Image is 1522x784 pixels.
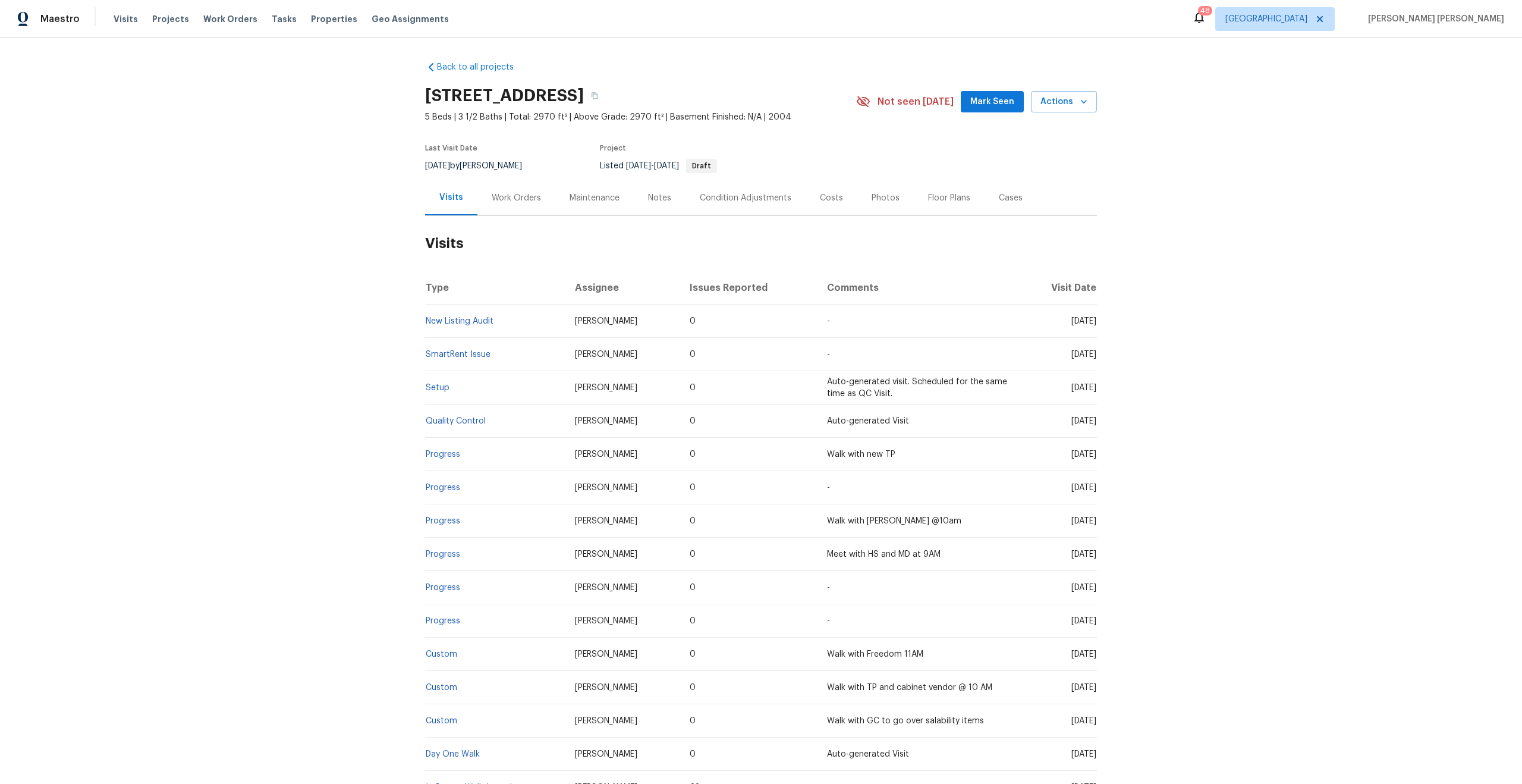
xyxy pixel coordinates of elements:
[600,145,626,152] span: Project
[114,13,138,25] span: Visits
[1071,717,1096,725] span: [DATE]
[372,13,449,25] span: Geo Assignments
[426,384,449,392] a: Setup
[827,550,941,559] span: Meet with HS and MD at 9AM
[1040,95,1087,109] span: Actions
[827,750,909,758] span: Auto-generated Visit
[1363,13,1504,25] span: [PERSON_NAME] [PERSON_NAME]
[827,717,984,725] span: Walk with GC to go over salability items
[1200,5,1210,17] div: 48
[426,750,480,758] a: Day One Walk
[426,517,460,525] a: Progress
[1071,350,1096,359] span: [DATE]
[426,417,486,425] a: Quality Control
[872,192,900,204] div: Photos
[575,517,637,525] span: [PERSON_NAME]
[1019,271,1097,305] th: Visit Date
[575,350,637,359] span: [PERSON_NAME]
[878,96,954,108] span: Not seen [DATE]
[575,750,637,758] span: [PERSON_NAME]
[575,550,637,559] span: [PERSON_NAME]
[426,450,460,459] a: Progress
[690,584,696,592] span: 0
[827,378,1007,398] span: Auto-generated visit. Scheduled for the same time as QC Visit.
[425,271,565,305] th: Type
[1071,450,1096,459] span: [DATE]
[820,192,843,204] div: Costs
[687,162,716,170] span: Draft
[425,145,477,152] span: Last Visit Date
[565,271,681,305] th: Assignee
[700,192,791,204] div: Condition Adjustments
[626,162,679,170] span: -
[690,384,696,392] span: 0
[654,162,679,170] span: [DATE]
[492,192,541,204] div: Work Orders
[827,584,830,592] span: -
[203,13,257,25] span: Work Orders
[584,85,605,106] button: Copy Address
[1071,317,1096,325] span: [DATE]
[570,192,620,204] div: Maintenance
[1031,91,1097,113] button: Actions
[1071,517,1096,525] span: [DATE]
[40,13,80,25] span: Maestro
[1071,584,1096,592] span: [DATE]
[827,484,830,492] span: -
[575,317,637,325] span: [PERSON_NAME]
[575,683,637,692] span: [PERSON_NAME]
[970,95,1014,109] span: Mark Seen
[575,650,637,658] span: [PERSON_NAME]
[690,683,696,692] span: 0
[575,584,637,592] span: [PERSON_NAME]
[690,650,696,658] span: 0
[999,192,1023,204] div: Cases
[1071,750,1096,758] span: [DATE]
[827,650,923,658] span: Walk with Freedom 11AM
[1071,617,1096,625] span: [DATE]
[690,484,696,492] span: 0
[600,162,717,170] span: Listed
[575,617,637,625] span: [PERSON_NAME]
[426,683,457,692] a: Custom
[1071,550,1096,559] span: [DATE]
[1071,683,1096,692] span: [DATE]
[690,550,696,559] span: 0
[575,450,637,459] span: [PERSON_NAME]
[626,162,651,170] span: [DATE]
[827,683,992,692] span: Walk with TP and cabinet vendor @ 10 AM
[311,13,357,25] span: Properties
[827,417,909,425] span: Auto-generated Visit
[648,192,671,204] div: Notes
[426,650,457,658] a: Custom
[1071,417,1096,425] span: [DATE]
[690,517,696,525] span: 0
[425,111,856,123] span: 5 Beds | 3 1/2 Baths | Total: 2970 ft² | Above Grade: 2970 ft² | Basement Finished: N/A | 2004
[690,750,696,758] span: 0
[680,271,817,305] th: Issues Reported
[152,13,189,25] span: Projects
[817,271,1019,305] th: Comments
[928,192,970,204] div: Floor Plans
[1071,384,1096,392] span: [DATE]
[425,162,450,170] span: [DATE]
[961,91,1024,113] button: Mark Seen
[690,317,696,325] span: 0
[425,216,1097,271] h2: Visits
[425,159,536,173] div: by [PERSON_NAME]
[426,550,460,559] a: Progress
[426,717,457,725] a: Custom
[690,417,696,425] span: 0
[426,584,460,592] a: Progress
[425,61,539,73] a: Back to all projects
[827,517,961,525] span: Walk with [PERSON_NAME] @10am
[827,350,830,359] span: -
[272,15,297,23] span: Tasks
[827,450,895,459] span: Walk with new TP
[827,317,830,325] span: -
[690,717,696,725] span: 0
[426,617,460,625] a: Progress
[575,484,637,492] span: [PERSON_NAME]
[439,192,463,203] div: Visits
[426,350,490,359] a: SmartRent Issue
